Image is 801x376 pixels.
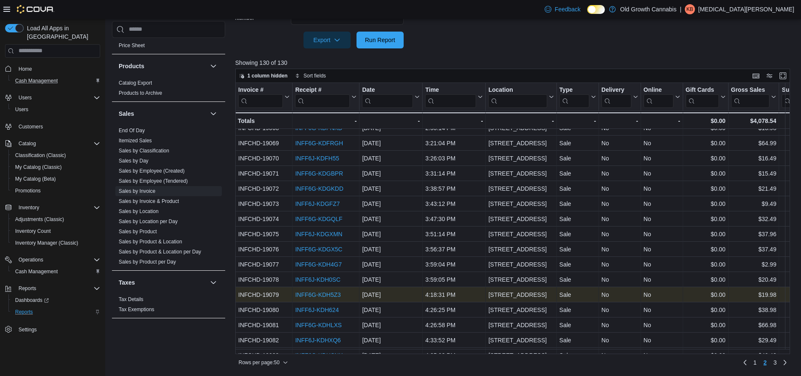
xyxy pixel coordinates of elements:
[731,116,776,126] div: $4,078.54
[559,86,596,107] button: Type
[238,116,290,126] div: Totals
[238,168,290,179] div: INFCHD-19071
[15,283,100,293] span: Reports
[644,86,673,107] div: Online
[587,5,605,14] input: Dark Mode
[685,4,695,14] div: Kyra Ball
[295,86,357,107] button: Receipt #
[119,198,179,205] span: Sales by Invoice & Product
[15,324,100,334] span: Settings
[119,218,178,225] span: Sales by Location per Day
[15,139,100,149] span: Catalog
[8,149,104,161] button: Classification (Classic)
[644,116,680,126] div: -
[295,86,350,107] div: Receipt # URL
[559,184,596,194] div: Sale
[601,116,638,126] div: -
[15,93,35,103] button: Users
[687,4,693,14] span: KB
[15,139,39,149] button: Catalog
[235,357,291,368] button: Rows per page:50
[295,125,342,131] a: INFF6G-KDFNKD
[12,174,59,184] a: My Catalog (Beta)
[8,173,104,185] button: My Catalog (Beta)
[780,357,790,368] a: Next page
[12,295,100,305] span: Dashboards
[119,43,145,48] a: Price Sheet
[19,204,39,211] span: Inventory
[12,174,100,184] span: My Catalog (Beta)
[2,138,104,149] button: Catalog
[119,157,149,164] span: Sales by Day
[15,309,33,315] span: Reports
[488,229,554,239] div: [STREET_ADDRESS]
[559,138,596,148] div: Sale
[236,71,291,81] button: 1 column hidden
[425,86,483,107] button: Time
[488,184,554,194] div: [STREET_ADDRESS]
[644,214,680,224] div: No
[620,4,676,14] p: Old Growth Cannabis
[238,123,290,133] div: INFCHD-19068
[12,214,67,224] a: Adjustments (Classic)
[15,176,56,182] span: My Catalog (Beta)
[119,80,152,86] span: Catalog Export
[425,244,483,254] div: 3:56:37 PM
[559,229,596,239] div: Sale
[686,86,719,94] div: Gift Cards
[12,307,36,317] a: Reports
[686,153,726,163] div: $0.00
[559,123,596,133] div: Sale
[686,86,726,107] button: Gift Cards
[112,125,225,270] div: Sales
[119,90,162,96] span: Products to Archive
[425,86,476,107] div: Time
[119,307,154,312] a: Tax Exemptions
[601,229,638,239] div: No
[119,109,134,118] h3: Sales
[362,214,420,224] div: [DATE]
[295,200,340,207] a: INFF6J-KDGFZ7
[15,255,47,265] button: Operations
[8,294,104,306] a: Dashboards
[12,186,44,196] a: Promotions
[686,86,719,107] div: Gift Card Sales
[686,229,726,239] div: $0.00
[559,199,596,209] div: Sale
[119,178,188,184] a: Sales by Employee (Tendered)
[698,4,794,14] p: [MEDICAL_DATA][PERSON_NAME]
[12,307,100,317] span: Reports
[295,352,343,359] a: INFF6G-KDHSNX
[119,229,157,235] a: Sales by Product
[247,72,287,79] span: 1 column hidden
[8,185,104,197] button: Promotions
[362,184,420,194] div: [DATE]
[295,276,340,283] a: INFF6J-KDH0SC
[601,168,638,179] div: No
[731,153,776,163] div: $16.49
[238,138,290,148] div: INFCHD-19069
[425,86,476,94] div: Time
[686,138,726,148] div: $0.00
[12,267,100,277] span: Cash Management
[8,306,104,318] button: Reports
[119,278,207,287] button: Taxes
[119,228,157,235] span: Sales by Product
[15,121,100,132] span: Customers
[644,86,680,107] button: Online
[753,358,757,367] span: 1
[15,297,49,304] span: Dashboards
[119,208,159,214] a: Sales by Location
[19,66,32,72] span: Home
[15,77,58,84] span: Cash Management
[238,229,290,239] div: INFCHD-19075
[238,86,283,94] div: Invoice #
[112,40,225,54] div: Pricing
[5,59,100,357] nav: Complex example
[119,188,155,194] a: Sales by Invoice
[19,256,43,263] span: Operations
[731,214,776,224] div: $32.49
[601,138,638,148] div: No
